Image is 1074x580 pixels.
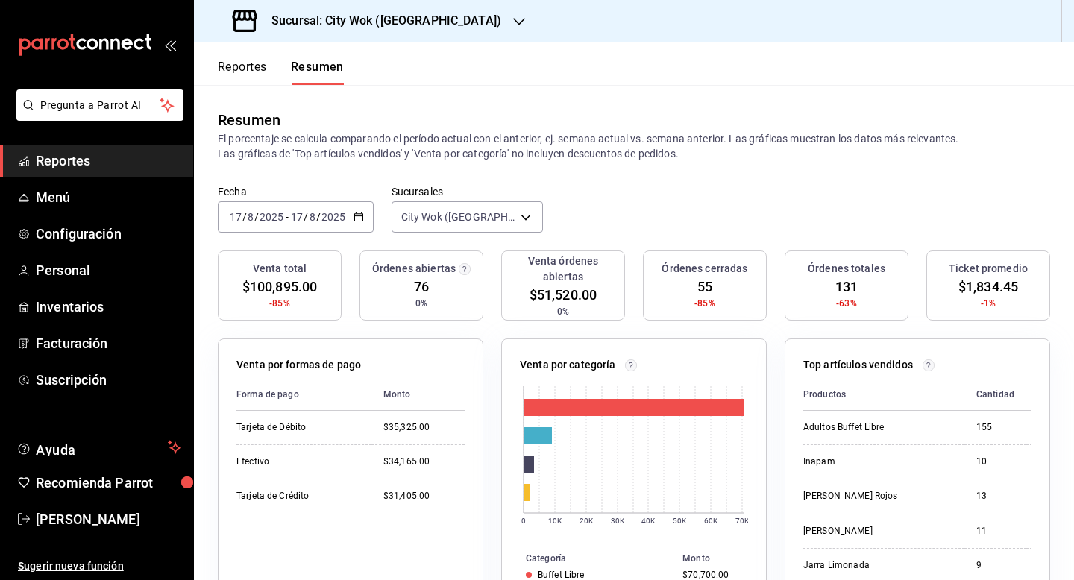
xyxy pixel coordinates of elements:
[803,379,964,411] th: Productos
[735,517,750,525] text: 70K
[580,517,594,525] text: 20K
[414,277,429,297] span: 76
[949,261,1028,277] h3: Ticket promedio
[976,559,1014,572] div: 9
[36,370,181,390] span: Suscripción
[321,211,346,223] input: ----
[372,261,456,277] h3: Órdenes abiertas
[836,297,857,310] span: -63%
[309,211,316,223] input: --
[40,98,160,113] span: Pregunta a Parrot AI
[253,261,307,277] h3: Venta total
[803,357,913,373] p: Top artículos vendidos
[383,456,465,468] div: $34,165.00
[218,131,1050,161] p: El porcentaje se calcula comparando el período actual con el anterior, ej. semana actual vs. sema...
[36,187,181,207] span: Menú
[401,209,515,224] span: City Wok ([GEOGRAPHIC_DATA])
[520,357,616,373] p: Venta por categoría
[242,211,247,223] span: /
[808,261,885,277] h3: Órdenes totales
[676,550,766,567] th: Monto
[557,305,569,318] span: 0%
[242,277,317,297] span: $100,895.00
[976,456,1014,468] div: 10
[415,297,427,310] span: 0%
[36,297,181,317] span: Inventarios
[218,109,280,131] div: Resumen
[36,473,181,493] span: Recomienda Parrot
[218,60,267,85] button: Reportes
[236,379,371,411] th: Forma de pago
[803,456,952,468] div: Inapam
[286,211,289,223] span: -
[290,211,304,223] input: --
[682,570,742,580] div: $70,700.00
[976,490,1014,502] div: 13
[673,517,687,525] text: 50K
[530,285,597,305] span: $51,520.00
[976,421,1014,434] div: 155
[260,12,501,30] h3: Sucursal: City Wok ([GEOGRAPHIC_DATA])
[164,39,176,51] button: open_drawer_menu
[521,517,526,525] text: 0
[383,490,465,502] div: $31,405.00
[236,421,359,434] div: Tarjeta de Débito
[803,490,952,502] div: [PERSON_NAME] Rojos
[218,186,374,197] label: Fecha
[662,261,747,277] h3: Órdenes cerradas
[18,558,181,574] span: Sugerir nueva función
[508,253,618,285] h3: Venta órdenes abiertas
[236,490,359,502] div: Tarjeta de Crédito
[981,297,996,310] span: -1%
[36,333,181,353] span: Facturación
[371,379,465,411] th: Monto
[304,211,308,223] span: /
[835,277,858,297] span: 131
[291,60,344,85] button: Resumen
[316,211,321,223] span: /
[269,297,290,310] span: -85%
[236,456,359,468] div: Efectivo
[502,550,676,567] th: Categoría
[694,297,715,310] span: -85%
[36,438,162,456] span: Ayuda
[229,211,242,223] input: --
[964,379,1026,411] th: Cantidad
[36,151,181,171] span: Reportes
[36,260,181,280] span: Personal
[803,421,952,434] div: Adultos Buffet Libre
[236,357,361,373] p: Venta por formas de pago
[392,186,543,197] label: Sucursales
[36,224,181,244] span: Configuración
[641,517,656,525] text: 40K
[218,60,344,85] div: navigation tabs
[247,211,254,223] input: --
[611,517,625,525] text: 30K
[803,559,952,572] div: Jarra Limonada
[803,525,952,538] div: [PERSON_NAME]
[254,211,259,223] span: /
[976,525,1014,538] div: 11
[697,277,712,297] span: 55
[548,517,562,525] text: 10K
[36,509,181,529] span: [PERSON_NAME]
[10,108,183,124] a: Pregunta a Parrot AI
[259,211,284,223] input: ----
[16,89,183,121] button: Pregunta a Parrot AI
[704,517,718,525] text: 60K
[383,421,465,434] div: $35,325.00
[538,570,585,580] div: Buffet Libre
[958,277,1018,297] span: $1,834.45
